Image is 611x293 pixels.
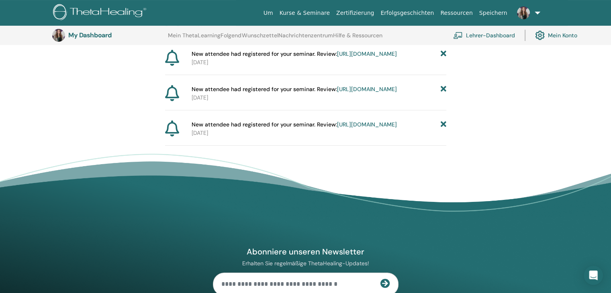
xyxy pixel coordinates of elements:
p: [DATE] [192,94,446,102]
a: Folgend [221,32,241,45]
p: Erhalten Sie regelmäßige ThetaHealing-Updates! [213,260,398,267]
img: default.jpg [52,29,65,42]
img: chalkboard-teacher.svg [453,32,463,39]
a: Kurse & Seminare [276,6,333,20]
a: [URL][DOMAIN_NAME] [337,85,397,93]
h4: Abonniere unseren Newsletter [213,246,398,257]
a: Nachrichtenzentrum [278,32,333,45]
a: Speichern [476,6,511,20]
h3: My Dashboard [68,31,149,39]
span: New attendee had registered for your seminar. Review: [192,120,397,129]
a: Mein ThetaLearning [168,32,221,45]
a: Lehrer-Dashboard [453,26,515,44]
span: New attendee had registered for your seminar. Review: [192,50,397,58]
p: [DATE] [192,58,446,67]
p: [DATE] [192,129,446,137]
span: New attendee had registered for your seminar. Review: [192,85,397,94]
a: Um [260,6,276,20]
a: Hilfe & Ressourcen [333,32,382,45]
a: Erfolgsgeschichten [377,6,437,20]
a: Zertifizierung [333,6,377,20]
img: default.jpg [517,6,530,19]
img: logo.png [53,4,149,22]
a: Mein Konto [535,26,577,44]
img: cog.svg [535,28,545,42]
a: [URL][DOMAIN_NAME] [337,121,397,128]
a: Ressourcen [437,6,476,20]
a: Wunschzettel [242,32,278,45]
div: Open Intercom Messenger [584,266,603,285]
a: [URL][DOMAIN_NAME] [337,50,397,57]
